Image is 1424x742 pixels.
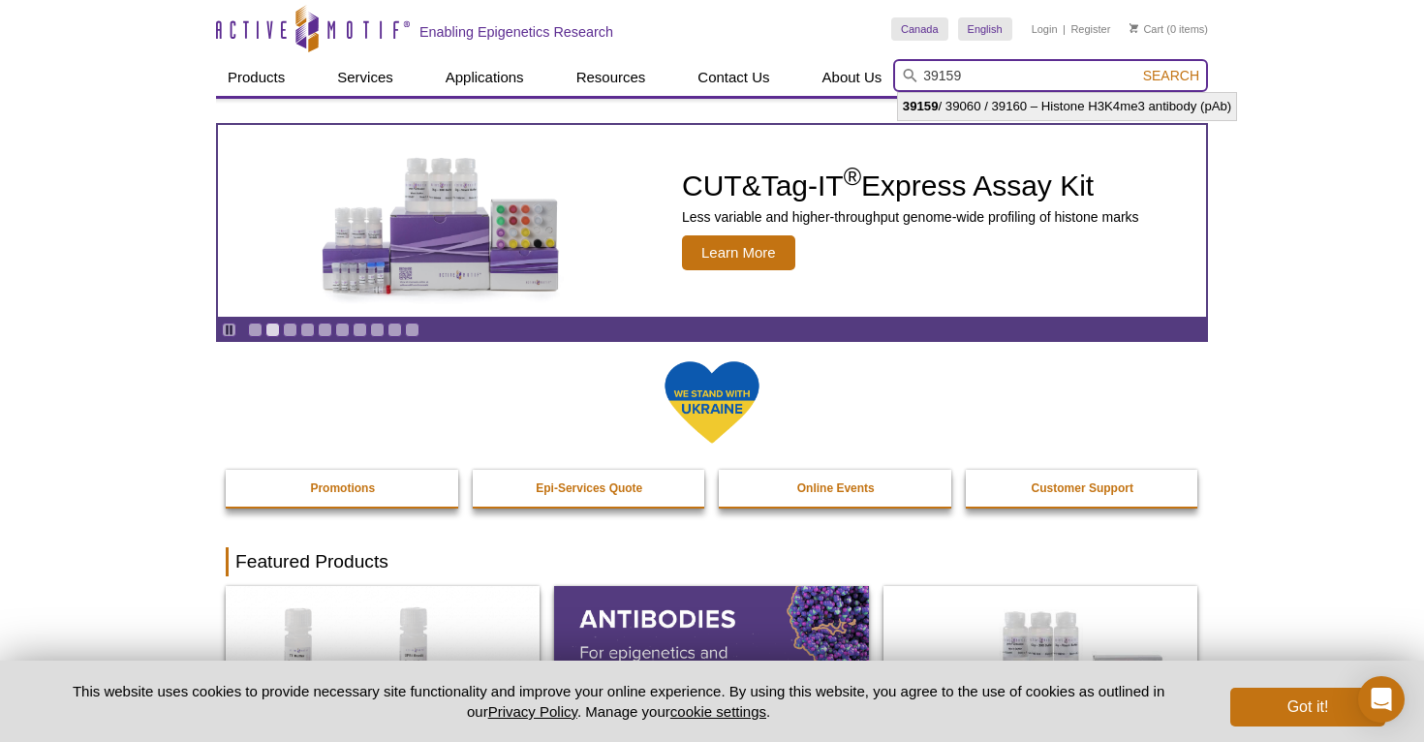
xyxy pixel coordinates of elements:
[811,59,894,96] a: About Us
[1143,68,1199,83] span: Search
[1130,23,1138,33] img: Your Cart
[682,171,1139,201] h2: CUT&Tag-IT Express Assay Kit
[300,323,315,337] a: Go to slide 4
[473,470,707,507] a: Epi-Services Quote
[248,323,263,337] a: Go to slide 1
[1137,67,1205,84] button: Search
[405,323,419,337] a: Go to slide 10
[434,59,536,96] a: Applications
[370,323,385,337] a: Go to slide 8
[318,323,332,337] a: Go to slide 5
[891,17,948,41] a: Canada
[226,470,460,507] a: Promotions
[387,323,402,337] a: Go to slide 9
[218,125,1206,317] article: CUT&Tag-IT Express Assay Kit
[226,547,1198,576] h2: Featured Products
[797,481,875,495] strong: Online Events
[218,125,1206,317] a: CUT&Tag-IT Express Assay Kit CUT&Tag-IT®Express Assay Kit Less variable and higher-throughput gen...
[1358,676,1405,723] div: Open Intercom Messenger
[893,59,1208,92] input: Keyword, Cat. No.
[216,59,296,96] a: Products
[844,163,861,190] sup: ®
[281,114,601,327] img: CUT&Tag-IT Express Assay Kit
[419,23,613,41] h2: Enabling Epigenetics Research
[903,99,939,113] strong: 39159
[536,481,642,495] strong: Epi-Services Quote
[1130,22,1163,36] a: Cart
[1063,17,1066,41] li: |
[335,323,350,337] a: Go to slide 6
[682,208,1139,226] p: Less variable and higher-throughput genome-wide profiling of histone marks
[39,681,1198,722] p: This website uses cookies to provide necessary site functionality and improve your online experie...
[1130,17,1208,41] li: (0 items)
[686,59,781,96] a: Contact Us
[670,703,766,720] button: cookie settings
[1032,22,1058,36] a: Login
[265,323,280,337] a: Go to slide 2
[898,93,1236,120] li: / 39060 / 39160 – Histone H3K4me3 antibody (pAb)
[565,59,658,96] a: Resources
[1230,688,1385,727] button: Got it!
[966,470,1200,507] a: Customer Support
[1070,22,1110,36] a: Register
[325,59,405,96] a: Services
[222,323,236,337] a: Toggle autoplay
[1032,481,1133,495] strong: Customer Support
[353,323,367,337] a: Go to slide 7
[682,235,795,270] span: Learn More
[488,703,577,720] a: Privacy Policy
[958,17,1012,41] a: English
[719,470,953,507] a: Online Events
[310,481,375,495] strong: Promotions
[283,323,297,337] a: Go to slide 3
[664,359,760,446] img: We Stand With Ukraine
